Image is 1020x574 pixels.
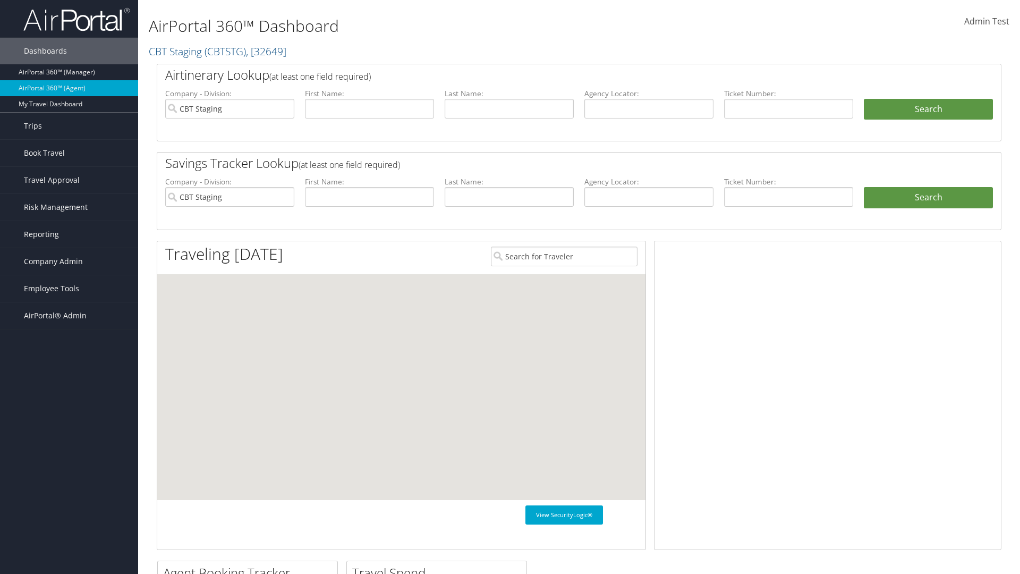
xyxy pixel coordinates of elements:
[964,15,1009,27] span: Admin Test
[165,243,283,265] h1: Traveling [DATE]
[964,5,1009,38] a: Admin Test
[165,176,294,187] label: Company - Division:
[246,44,286,58] span: , [ 32649 ]
[299,159,400,171] span: (at least one field required)
[165,187,294,207] input: search accounts
[24,248,83,275] span: Company Admin
[445,176,574,187] label: Last Name:
[24,194,88,221] span: Risk Management
[724,88,853,99] label: Ticket Number:
[24,38,67,64] span: Dashboards
[584,176,713,187] label: Agency Locator:
[305,88,434,99] label: First Name:
[724,176,853,187] label: Ticket Number:
[24,221,59,248] span: Reporting
[445,88,574,99] label: Last Name:
[24,167,80,193] span: Travel Approval
[149,15,722,37] h1: AirPortal 360™ Dashboard
[305,176,434,187] label: First Name:
[864,187,993,208] a: Search
[24,275,79,302] span: Employee Tools
[24,302,87,329] span: AirPortal® Admin
[864,99,993,120] button: Search
[491,247,637,266] input: Search for Traveler
[584,88,713,99] label: Agency Locator:
[24,140,65,166] span: Book Travel
[165,88,294,99] label: Company - Division:
[24,113,42,139] span: Trips
[165,66,923,84] h2: Airtinerary Lookup
[269,71,371,82] span: (at least one field required)
[149,44,286,58] a: CBT Staging
[205,44,246,58] span: ( CBTSTG )
[525,505,603,525] a: View SecurityLogic®
[165,154,923,172] h2: Savings Tracker Lookup
[23,7,130,32] img: airportal-logo.png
